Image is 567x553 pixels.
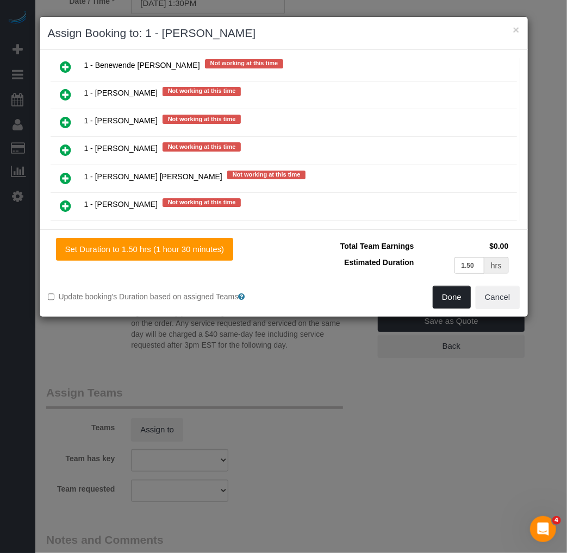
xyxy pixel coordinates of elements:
iframe: Intercom live chat [530,516,556,542]
span: 1 - Benewende [PERSON_NAME] [84,61,200,70]
span: Not working at this time [163,87,241,96]
div: hrs [484,257,508,274]
button: Done [433,286,471,309]
td: $0.00 [417,238,512,254]
input: Update booking's Duration based on assigned Teams [48,293,55,300]
span: 1 - [PERSON_NAME] [84,117,158,125]
span: Not working at this time [163,198,241,207]
span: 1 - [PERSON_NAME] [84,89,158,98]
span: Estimated Duration [344,258,414,267]
h3: Assign Booking to: 1 - [PERSON_NAME] [48,25,520,41]
span: 1 - [PERSON_NAME] [PERSON_NAME] [84,172,222,181]
label: Update booking's Duration based on assigned Teams [48,291,276,302]
button: Cancel [476,286,520,309]
button: × [513,24,519,35]
button: Set Duration to 1.50 hrs (1 hour 30 minutes) [56,238,234,261]
span: 1 - [PERSON_NAME] [84,144,158,153]
span: Not working at this time [163,115,241,123]
span: Not working at this time [163,142,241,151]
span: Not working at this time [227,171,306,179]
td: Total Team Earnings [292,238,417,254]
span: Not working at this time [205,59,284,68]
span: 1 - [PERSON_NAME] [84,200,158,209]
span: 4 [552,516,561,525]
